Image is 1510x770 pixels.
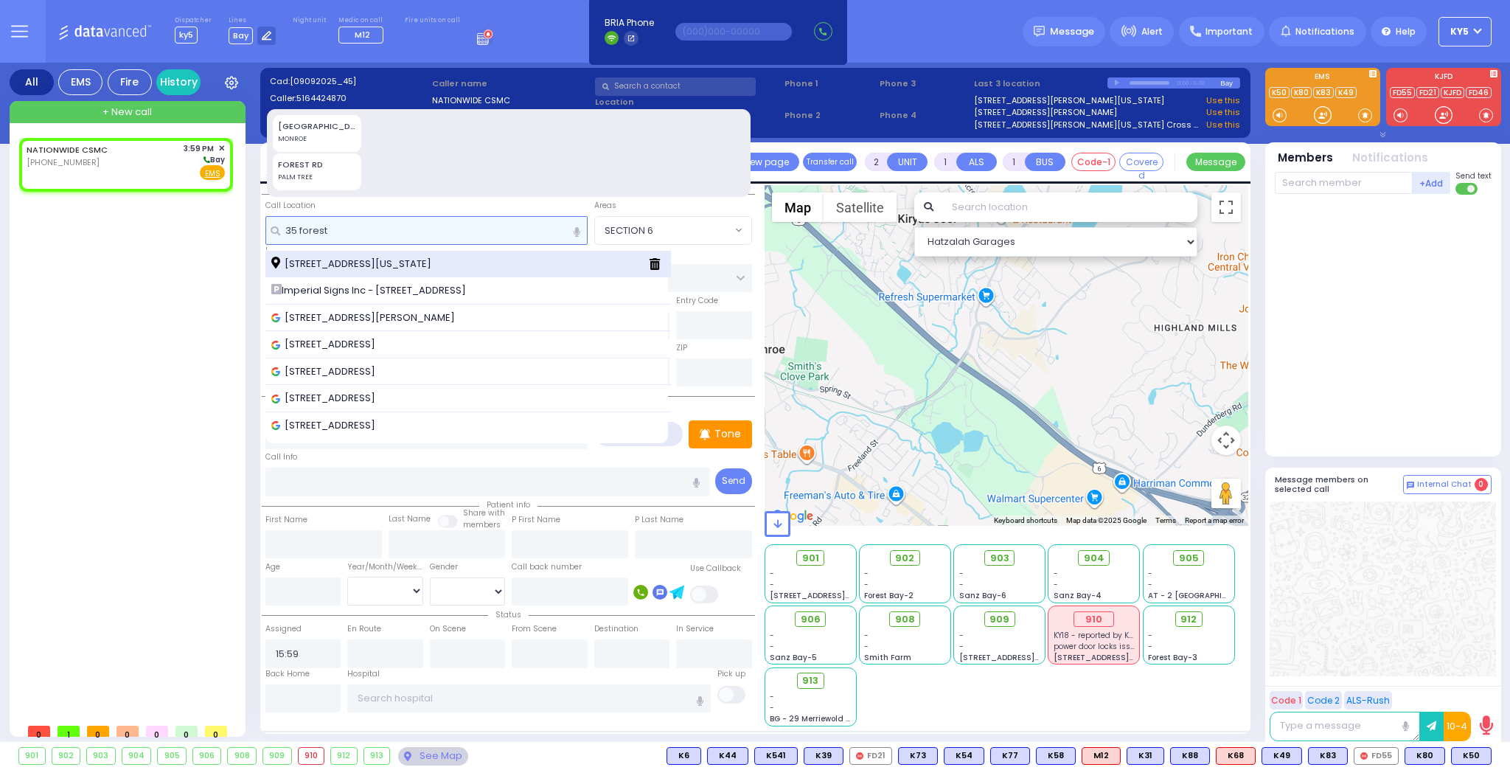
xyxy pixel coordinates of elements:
div: FOREST RD [278,159,357,171]
label: Cad: [270,75,428,88]
a: FD21 [1416,87,1439,98]
button: Internal Chat 0 [1403,475,1492,494]
a: Open this area in Google Maps (opens a new window) [768,507,817,526]
div: K39 [804,747,843,765]
span: 0 [116,726,139,737]
a: K49 [1335,87,1357,98]
div: BLS [990,747,1030,765]
span: [STREET_ADDRESS] [271,418,380,433]
button: Drag Pegman onto the map to open Street View [1211,479,1241,508]
span: Phone 1 [784,77,874,90]
span: SECTION 6 [595,217,731,243]
div: K58 [1036,747,1076,765]
span: 0 [1475,478,1488,491]
label: P Last Name [635,514,683,526]
span: - [959,641,964,652]
div: M12 [1082,747,1121,765]
button: Show street map [772,192,824,222]
label: Assigned [265,623,302,635]
span: BG - 29 Merriewold S. [770,713,852,724]
div: ALS [1216,747,1256,765]
a: KJFD [1441,87,1464,98]
span: BRIA Phone [605,16,654,30]
div: K73 [898,747,938,765]
i: Delete fron history [650,258,660,270]
div: K83 [1308,747,1348,765]
button: Show satellite imagery [824,192,897,222]
div: K44 [707,747,748,765]
div: PALM TREE [278,173,357,183]
span: members [463,519,501,530]
button: Send [715,468,752,494]
span: 902 [895,551,914,566]
span: - [770,641,774,652]
a: K83 [1313,87,1334,98]
span: Forest Bay-2 [864,590,914,601]
div: K80 [1405,747,1445,765]
div: 913 [364,748,390,764]
span: Bay [201,154,225,165]
a: FD46 [1466,87,1492,98]
span: 0 [205,726,227,737]
img: Google [768,507,817,526]
span: 908 [895,612,915,627]
small: Share with [463,507,505,518]
span: - [1148,630,1152,641]
div: K88 [1170,747,1210,765]
label: Hospital [347,668,380,680]
div: BLS [1170,747,1210,765]
span: Alert [1141,25,1163,38]
div: 905 [158,748,186,764]
a: FD55 [1390,87,1415,98]
a: History [156,69,201,95]
span: 5164424870 [296,92,347,104]
span: Notifications [1295,25,1354,38]
a: Use this [1206,106,1240,119]
button: Transfer call [803,153,857,171]
div: FD21 [849,747,892,765]
label: Areas [594,200,616,212]
span: ✕ [218,142,225,155]
label: Dispatcher [175,16,212,25]
span: + New call [102,105,152,119]
span: [STREET_ADDRESS][PERSON_NAME] [959,652,1099,663]
span: [STREET_ADDRESS] [271,364,380,379]
span: [STREET_ADDRESS][PERSON_NAME] [1054,652,1193,663]
span: 1 [58,726,80,737]
div: See map [398,747,467,766]
div: BLS [944,747,984,765]
span: - [1054,579,1058,590]
span: Status [488,609,529,620]
span: Help [1396,25,1416,38]
span: ky5 [1450,25,1469,38]
div: BLS [898,747,938,765]
span: - [1148,641,1152,652]
label: On Scene [430,623,466,635]
input: (000)000-00000 [675,23,792,41]
span: 3:59 PM [184,143,214,154]
label: Destination [594,623,639,635]
div: K68 [1216,747,1256,765]
img: google_icon.svg [271,395,280,403]
span: 906 [801,612,821,627]
label: P First Name [512,514,560,526]
span: 903 [990,551,1009,566]
a: K50 [1269,87,1290,98]
span: Internal Chat [1417,479,1472,490]
span: SECTION 6 [605,223,653,238]
span: Phone 4 [880,109,970,122]
div: K77 [990,747,1030,765]
label: Location Name [265,245,324,257]
span: Phone 3 [880,77,970,90]
span: Important [1205,25,1253,38]
label: Pick up [717,668,745,680]
label: Last Name [389,513,431,525]
label: Last 3 location [974,77,1107,90]
span: [STREET_ADDRESS][PERSON_NAME] [770,590,909,601]
a: [STREET_ADDRESS][PERSON_NAME][US_STATE] Cross Streets: : SHINEV CT/No X Street [974,119,1202,131]
span: [STREET_ADDRESS] [271,337,380,352]
img: google_icon.svg [271,421,280,430]
span: Forest Bay-3 [1148,652,1197,663]
div: K49 [1262,747,1302,765]
span: - [1054,568,1058,579]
